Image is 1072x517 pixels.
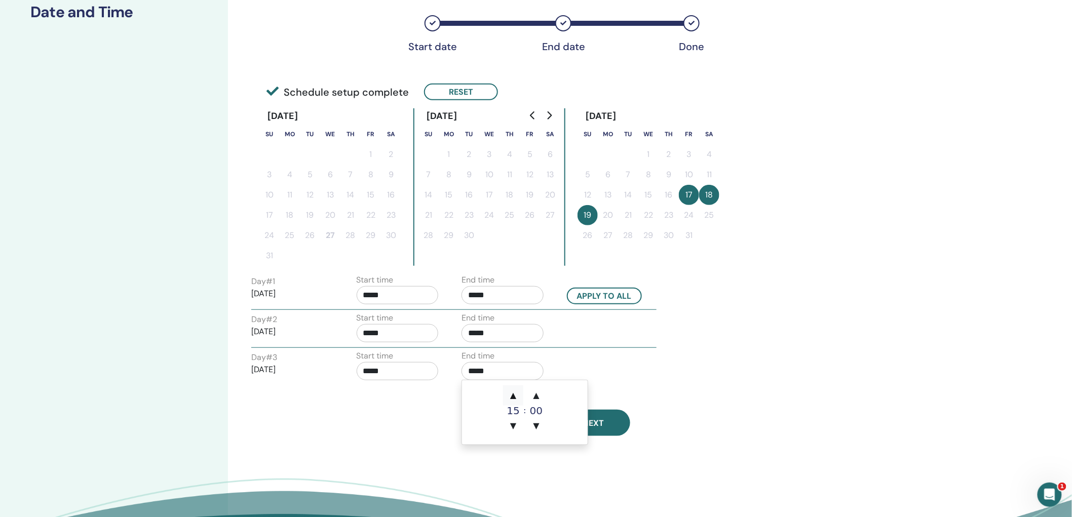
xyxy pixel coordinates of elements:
button: 5 [578,165,598,185]
div: [DATE] [578,108,625,124]
button: 9 [381,165,401,185]
button: 16 [659,185,679,205]
button: 11 [280,185,300,205]
span: ▲ [526,385,547,406]
button: Reset [424,84,498,100]
div: [DATE] [418,108,466,124]
button: Next [556,410,630,436]
button: 16 [381,185,401,205]
button: 6 [598,165,618,185]
button: 23 [659,205,679,225]
p: [DATE] [251,288,333,300]
th: Saturday [381,124,401,144]
button: 24 [259,225,280,246]
button: 22 [361,205,381,225]
button: 12 [300,185,320,205]
p: [DATE] [251,364,333,376]
span: Schedule setup complete [266,85,409,100]
button: 10 [679,165,699,185]
th: Friday [520,124,540,144]
button: 28 [618,225,638,246]
th: Sunday [578,124,598,144]
div: Start date [407,41,458,53]
button: 22 [638,205,659,225]
th: Wednesday [638,124,659,144]
button: 18 [280,205,300,225]
button: 4 [280,165,300,185]
th: Saturday [540,124,560,144]
label: Start time [357,274,394,286]
button: 8 [638,165,659,185]
button: Apply to all [567,288,642,304]
button: 30 [659,225,679,246]
button: 26 [578,225,598,246]
button: 20 [598,205,618,225]
button: 13 [320,185,340,205]
button: 25 [500,205,520,225]
button: 20 [320,205,340,225]
button: 27 [320,225,340,246]
button: 29 [638,225,659,246]
button: 24 [479,205,500,225]
th: Monday [439,124,459,144]
div: Done [666,41,717,53]
th: Tuesday [618,124,638,144]
button: 2 [381,144,401,165]
span: ▲ [503,385,523,406]
th: Saturday [699,124,719,144]
button: 14 [618,185,638,205]
button: 24 [679,205,699,225]
th: Friday [361,124,381,144]
button: 20 [540,185,560,205]
button: 7 [340,165,361,185]
button: 4 [699,144,719,165]
div: : [523,385,526,436]
span: Next [583,418,604,428]
button: 23 [381,205,401,225]
label: End time [462,350,494,362]
button: 9 [659,165,679,185]
th: Thursday [659,124,679,144]
th: Wednesday [479,124,500,144]
button: 7 [618,165,638,185]
button: 10 [479,165,500,185]
button: 15 [361,185,381,205]
th: Monday [280,124,300,144]
button: 12 [578,185,598,205]
button: 29 [361,225,381,246]
button: 22 [439,205,459,225]
button: 29 [439,225,459,246]
label: Start time [357,350,394,362]
button: 23 [459,205,479,225]
button: 11 [500,165,520,185]
button: 2 [459,144,479,165]
button: 17 [679,185,699,205]
button: 10 [259,185,280,205]
button: 21 [340,205,361,225]
button: 1 [638,144,659,165]
button: 3 [259,165,280,185]
button: 25 [280,225,300,246]
label: Day # 1 [251,275,275,288]
th: Friday [679,124,699,144]
button: 1 [439,144,459,165]
button: 11 [699,165,719,185]
span: 1 [1058,483,1066,491]
button: 19 [300,205,320,225]
div: [DATE] [259,108,307,124]
button: 14 [340,185,361,205]
button: 9 [459,165,479,185]
label: Day # 3 [251,351,277,364]
button: 26 [300,225,320,246]
button: 31 [679,225,699,246]
th: Thursday [340,124,361,144]
button: 3 [679,144,699,165]
span: ▼ [503,416,523,436]
button: 15 [439,185,459,205]
th: Tuesday [459,124,479,144]
button: Go to next month [541,105,557,126]
label: Start time [357,312,394,324]
button: 8 [439,165,459,185]
button: 21 [618,205,638,225]
th: Thursday [500,124,520,144]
